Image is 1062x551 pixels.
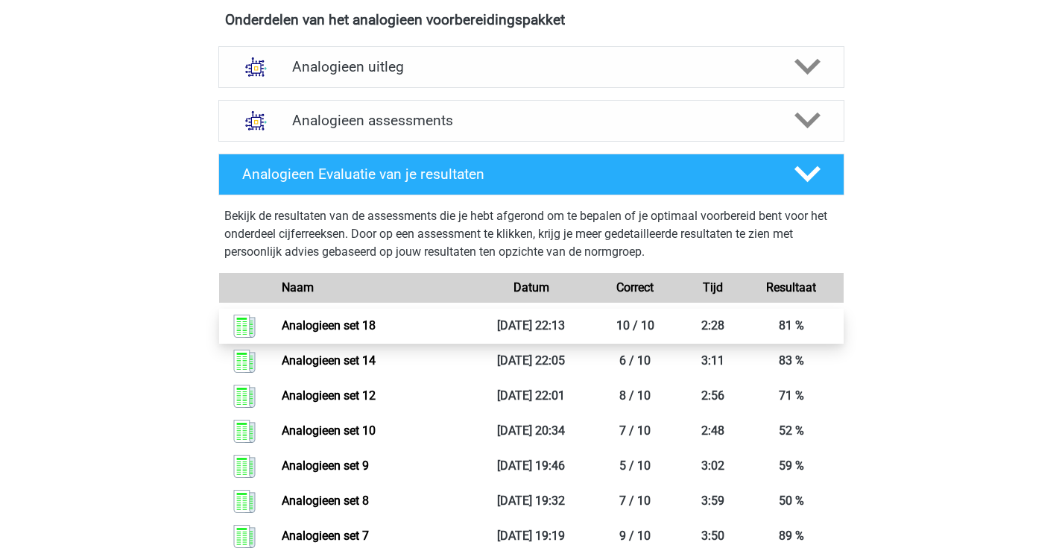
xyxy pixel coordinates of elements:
a: Analogieen set 12 [282,388,376,403]
div: Datum [479,279,584,297]
h4: Analogieen Evaluatie van je resultaten [242,166,771,183]
div: Naam [271,279,478,297]
div: Tijd [687,279,739,297]
a: Analogieen set 7 [282,529,369,543]
a: uitleg Analogieen uitleg [212,46,850,88]
a: Analogieen Evaluatie van je resultaten [212,154,850,195]
a: Analogieen set 14 [282,353,376,368]
img: analogieen assessments [237,101,275,139]
a: Analogieen set 18 [282,318,376,333]
img: analogieen uitleg [237,48,275,86]
a: Analogieen set 10 [282,424,376,438]
h4: Onderdelen van het analogieen voorbereidingspakket [225,11,838,28]
a: assessments Analogieen assessments [212,100,850,142]
div: Correct [583,279,687,297]
h4: Analogieen assessments [292,112,771,129]
p: Bekijk de resultaten van de assessments die je hebt afgerond om te bepalen of je optimaal voorber... [224,207,838,261]
div: Resultaat [739,279,844,297]
a: Analogieen set 8 [282,494,369,508]
h4: Analogieen uitleg [292,58,771,75]
a: Analogieen set 9 [282,459,369,473]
